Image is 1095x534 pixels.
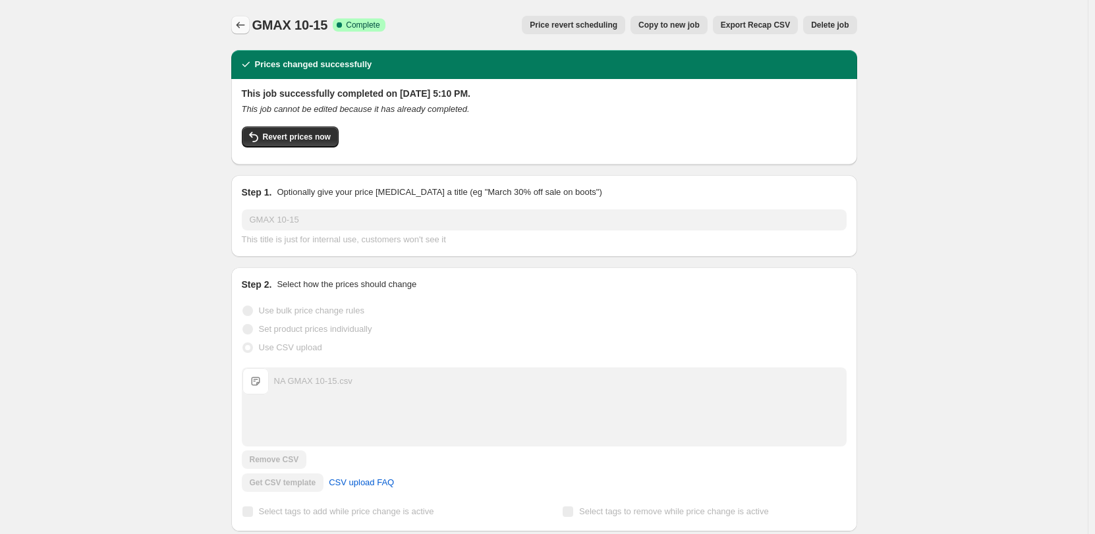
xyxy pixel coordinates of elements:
span: CSV upload FAQ [329,476,394,489]
span: Select tags to remove while price change is active [579,506,769,516]
button: Copy to new job [631,16,708,34]
h2: Step 1. [242,186,272,199]
a: CSV upload FAQ [321,472,402,493]
span: Complete [346,20,379,30]
h2: Prices changed successfully [255,58,372,71]
span: Use CSV upload [259,342,322,352]
span: Revert prices now [263,132,331,142]
p: Select how the prices should change [277,278,416,291]
i: This job cannot be edited because it has already completed. [242,104,470,114]
button: Price revert scheduling [522,16,625,34]
input: 30% off holiday sale [242,209,847,230]
span: Export Recap CSV [721,20,790,30]
button: Export Recap CSV [713,16,798,34]
span: GMAX 10-15 [252,18,328,32]
div: NA GMAX 10-15.csv [274,375,352,388]
span: Use bulk price change rules [259,306,364,315]
span: Delete job [811,20,849,30]
button: Price change jobs [231,16,250,34]
button: Revert prices now [242,126,339,147]
p: Optionally give your price [MEDICAL_DATA] a title (eg "March 30% off sale on boots") [277,186,602,199]
span: This title is just for internal use, customers won't see it [242,234,446,244]
button: Delete job [803,16,856,34]
span: Price revert scheduling [530,20,617,30]
span: Select tags to add while price change is active [259,506,434,516]
span: Copy to new job [638,20,700,30]
h2: Step 2. [242,278,272,291]
span: Set product prices individually [259,324,372,334]
h2: This job successfully completed on [DATE] 5:10 PM. [242,87,847,100]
